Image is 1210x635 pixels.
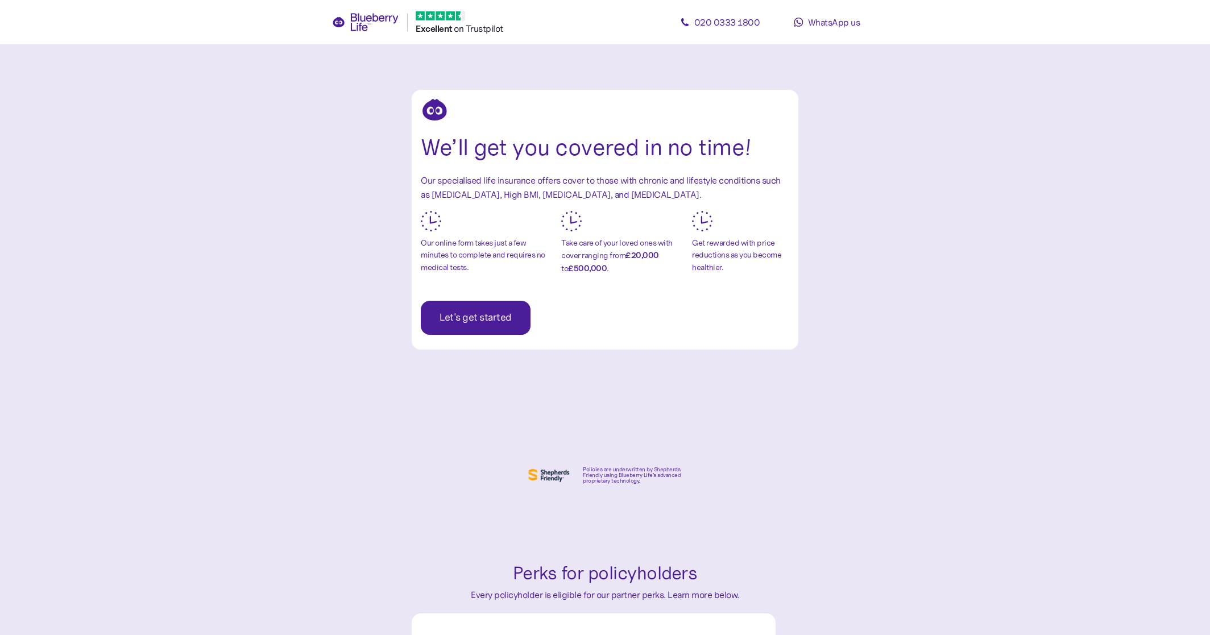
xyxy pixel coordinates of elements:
span: Let's get started [440,301,512,334]
div: Our specialised life insurance offers cover to those with chronic and lifestyle conditions such a... [421,173,789,202]
div: Take care of your loved ones with cover ranging from to . [561,237,683,275]
div: Perks for policyholders [417,559,793,588]
a: WhatsApp us [776,11,878,34]
div: Our online form takes just a few minutes to complete and requires no medical tests. [421,237,553,274]
a: 020 0333 1800 [669,11,771,34]
span: on Trustpilot [454,23,503,34]
div: We’ll get you covered in no time! [421,131,789,164]
b: £500,000 [568,263,607,273]
span: Excellent ️ [416,23,454,34]
img: Shephers Friendly [526,466,571,484]
div: Get rewarded with price reductions as you become healthier. [692,237,789,274]
span: 020 0333 1800 [694,16,760,28]
div: Every policyholder is eligible for our partner perks. Learn more below. [417,588,793,602]
b: £20,000 [625,250,659,260]
span: WhatsApp us [808,16,860,28]
div: Policies are underwritten by Shepherds Friendly using Blueberry Life’s advanced proprietary techn... [583,467,684,484]
button: Let's get started [421,301,531,335]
